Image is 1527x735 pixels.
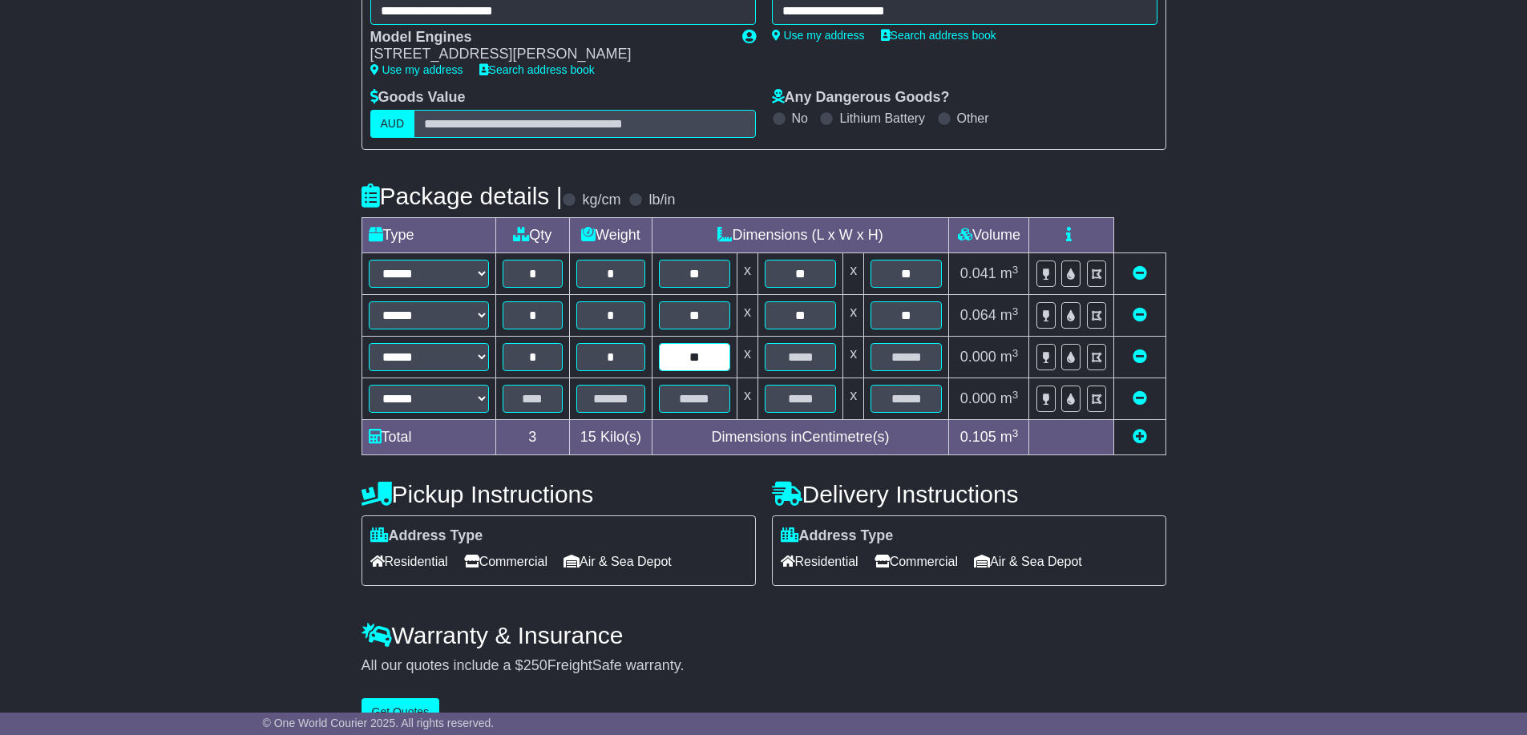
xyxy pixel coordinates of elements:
[974,549,1082,574] span: Air & Sea Depot
[570,218,652,253] td: Weight
[263,717,495,729] span: © One World Courier 2025. All rights reserved.
[570,420,652,455] td: Kilo(s)
[1000,307,1019,323] span: m
[960,265,996,281] span: 0.041
[1000,349,1019,365] span: m
[1012,305,1019,317] sup: 3
[370,46,726,63] div: [STREET_ADDRESS][PERSON_NAME]
[772,481,1166,507] h4: Delivery Instructions
[1012,347,1019,359] sup: 3
[362,481,756,507] h4: Pickup Instructions
[370,63,463,76] a: Use my address
[1133,307,1147,323] a: Remove this item
[464,549,547,574] span: Commercial
[652,218,949,253] td: Dimensions (L x W x H)
[362,420,495,455] td: Total
[960,307,996,323] span: 0.064
[523,657,547,673] span: 250
[362,657,1166,675] div: All our quotes include a $ FreightSafe warranty.
[495,420,570,455] td: 3
[580,429,596,445] span: 15
[362,183,563,209] h4: Package details |
[960,349,996,365] span: 0.000
[362,218,495,253] td: Type
[370,527,483,545] label: Address Type
[370,549,448,574] span: Residential
[949,218,1029,253] td: Volume
[370,29,726,46] div: Model Engines
[495,218,570,253] td: Qty
[564,549,672,574] span: Air & Sea Depot
[1012,427,1019,439] sup: 3
[1000,429,1019,445] span: m
[1133,429,1147,445] a: Add new item
[957,111,989,126] label: Other
[737,253,757,295] td: x
[1012,389,1019,401] sup: 3
[370,110,415,138] label: AUD
[737,337,757,378] td: x
[960,390,996,406] span: 0.000
[1012,264,1019,276] sup: 3
[1000,265,1019,281] span: m
[772,29,865,42] a: Use my address
[479,63,595,76] a: Search address book
[737,378,757,420] td: x
[362,622,1166,648] h4: Warranty & Insurance
[843,378,864,420] td: x
[960,429,996,445] span: 0.105
[875,549,958,574] span: Commercial
[737,295,757,337] td: x
[362,698,440,726] button: Get Quotes
[370,89,466,107] label: Goods Value
[843,337,864,378] td: x
[792,111,808,126] label: No
[1000,390,1019,406] span: m
[772,89,950,107] label: Any Dangerous Goods?
[843,253,864,295] td: x
[1133,349,1147,365] a: Remove this item
[781,549,858,574] span: Residential
[881,29,996,42] a: Search address book
[652,420,949,455] td: Dimensions in Centimetre(s)
[781,527,894,545] label: Address Type
[582,192,620,209] label: kg/cm
[1133,265,1147,281] a: Remove this item
[648,192,675,209] label: lb/in
[843,295,864,337] td: x
[1133,390,1147,406] a: Remove this item
[839,111,925,126] label: Lithium Battery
